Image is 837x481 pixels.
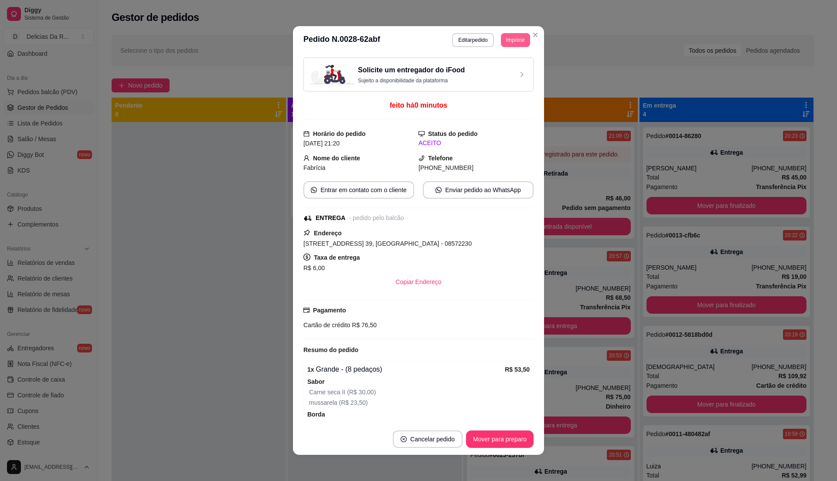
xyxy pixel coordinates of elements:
[436,187,442,193] span: whats-app
[303,240,472,247] span: [STREET_ADDRESS] 39, [GEOGRAPHIC_DATA] - 08572230
[303,254,310,261] span: dollar
[337,399,368,406] span: (R$ 23,50)
[428,130,478,137] strong: Status do pedido
[314,230,342,237] strong: Endereço
[349,213,404,223] div: - pedido pelo balcão
[303,155,310,161] span: user
[303,33,380,47] h3: Pedido N. 0028-62abf
[303,322,350,329] span: Cartão de crédito
[309,399,337,406] span: mussarela
[505,366,530,373] strong: R$ 53,50
[388,273,448,291] button: Copiar Endereço
[307,378,325,385] strong: Sabor
[313,130,366,137] strong: Horário do pedido
[311,187,317,193] span: whats-app
[303,164,326,171] span: Fabrícia
[418,131,425,137] span: desktop
[501,33,530,47] button: Imprimir
[313,307,346,314] strong: Pagamento
[307,364,505,375] div: Grande - (8 pedaços)
[428,155,453,162] strong: Telefone
[303,346,358,353] strong: Resumo do pedido
[418,139,534,148] div: ACEITO
[303,264,325,271] span: R$ 6,00
[350,322,377,329] span: R$ 76,50
[307,411,325,418] strong: Borda
[358,65,465,75] h3: Solicite um entregador do iFood
[452,33,493,47] button: Editarpedido
[423,181,534,199] button: whats-appEnviar pedido ao WhatsApp
[418,155,425,161] span: phone
[418,164,473,171] span: [PHONE_NUMBER]
[303,181,414,199] button: whats-appEntrar em contato com o cliente
[345,389,376,396] span: (R$ 30,00)
[393,430,463,448] button: close-circleCancelar pedido
[358,77,465,84] p: Sujeito a disponibilidade da plataforma
[303,229,310,236] span: pushpin
[303,307,310,313] span: credit-card
[528,28,542,42] button: Close
[311,65,354,84] img: delivery-image
[390,102,447,109] span: feito há 0 minutos
[401,436,407,442] span: close-circle
[303,140,340,147] span: [DATE] 21:20
[307,366,314,373] strong: 1 x
[303,131,310,137] span: calendar
[314,254,360,261] strong: Taxa de entrega
[313,155,360,162] strong: Nome do cliente
[466,430,534,448] button: Mover para preparo
[316,213,345,223] div: ENTREGA
[309,389,345,396] span: Carne seca II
